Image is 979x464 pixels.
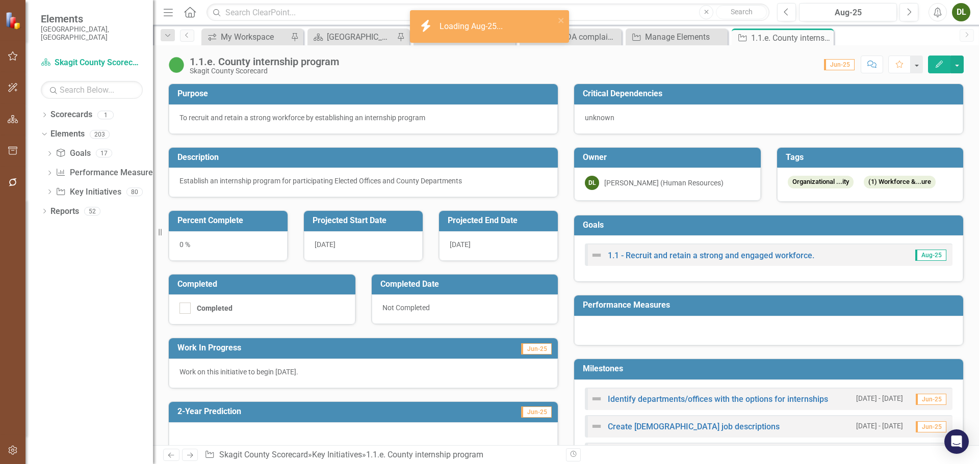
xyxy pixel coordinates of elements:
div: Skagit County Scorecard [190,67,339,75]
img: On Target [168,57,185,73]
h3: Completed Date [380,280,553,289]
h3: Goals [583,221,958,230]
div: 1.1.e. County internship program [190,56,339,67]
a: Identify departments/offices with the options for internships [608,394,828,404]
a: Manage Elements [628,31,725,43]
h3: Description [177,153,553,162]
div: Aug-25 [803,7,893,19]
small: [DATE] - [DATE] [856,421,903,431]
div: 80 [126,187,143,196]
a: Reports [50,206,79,217]
h3: Projected End Date [448,216,553,225]
a: Key Initiatives [56,186,121,198]
h3: Performance Measures [583,301,958,310]
span: Jun-25 [916,421,946,432]
span: Jun-25 [521,406,552,418]
p: Work on this initiative to begin [DATE]. [179,367,547,377]
a: Goals [56,148,90,159]
div: 203 [90,130,110,139]
a: Skagit County Scorecard [219,450,308,459]
a: Elements [50,128,85,140]
img: Not Defined [590,393,603,405]
a: 1.1 - Recruit and retain a strong and engaged workforce. [608,251,814,260]
span: [DATE] [315,240,336,249]
a: Create [DEMOGRAPHIC_DATA] job descriptions [608,422,780,431]
span: Jun-25 [824,59,855,70]
span: Jun-25 [521,343,552,354]
a: Performance Measures [56,167,157,179]
button: close [558,14,565,26]
a: My Workspace [204,31,288,43]
div: [PERSON_NAME] (Human Resources) [604,178,724,188]
h3: Work In Progress [177,343,428,352]
a: Key Initiatives [312,450,362,459]
div: Loading Aug-25... [440,21,505,33]
span: Search [731,8,753,16]
div: 52 [84,207,100,215]
h3: Tags [786,153,959,162]
button: DL [952,3,970,21]
h3: 2-Year Prediction [177,407,428,416]
span: (1) Workforce &...ure [864,176,936,188]
a: Scorecards [50,109,92,121]
img: Not Defined [590,420,603,432]
div: Not Completed [372,294,558,324]
div: unknown [585,113,952,123]
h3: Milestones [583,364,958,373]
div: DL [585,176,599,190]
img: ClearPoint Strategy [5,12,23,30]
span: [DATE] [450,240,471,249]
div: 17 [96,149,112,158]
span: Organizational ...ity [788,176,854,188]
p: Establish an internship program for participating Elected Offices and County Departments [179,176,547,186]
h3: Completed [177,280,350,289]
div: 0 % [169,231,288,261]
div: » » [204,449,558,461]
div: [GEOGRAPHIC_DATA] Page [327,31,394,43]
div: 2.2.b. ADA complaints [539,31,619,43]
div: My Workspace [221,31,288,43]
h3: Purpose [177,89,553,98]
input: Search ClearPoint... [207,4,769,21]
span: Aug-25 [915,250,946,261]
h3: Projected Start Date [313,216,418,225]
h3: Percent Complete [177,216,282,225]
a: [GEOGRAPHIC_DATA] Page [310,31,394,43]
button: Search [716,5,767,19]
div: Open Intercom Messenger [944,429,969,454]
a: Skagit County Scorecard [41,57,143,69]
span: Elements [41,13,143,25]
h3: Owner [583,153,756,162]
input: Search Below... [41,81,143,99]
button: Aug-25 [799,3,897,21]
div: Manage Elements [645,31,725,43]
div: To recruit and retain a strong workforce by establishing an internship program [179,113,547,123]
small: [DATE] - [DATE] [856,394,903,403]
span: Jun-25 [916,394,946,405]
div: 1 [97,111,114,119]
img: Not Defined [590,249,603,261]
div: 1.1.e. County internship program [366,450,483,459]
h3: Critical Dependencies [583,89,958,98]
div: 1.1.e. County internship program [751,32,831,44]
small: [GEOGRAPHIC_DATA], [GEOGRAPHIC_DATA] [41,25,143,42]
